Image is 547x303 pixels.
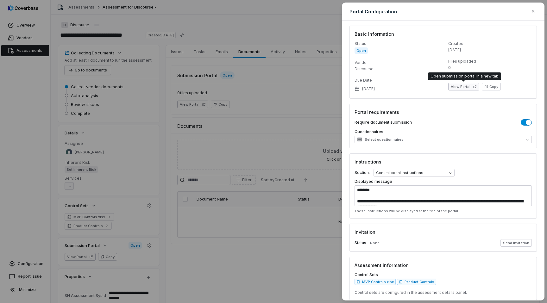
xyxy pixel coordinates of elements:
[355,170,370,175] label: Section:
[500,239,532,247] button: Send Invitation
[355,179,392,184] label: Displayed message
[355,41,438,46] dt: Status
[482,83,501,90] button: Copy
[353,82,377,96] button: [DATE]
[355,47,368,54] span: Open
[448,83,479,90] button: View Portal
[355,31,532,37] h3: Basic Information
[355,129,532,134] label: Questionnaires
[355,229,532,235] h3: Invitation
[448,41,532,46] dt: Created
[362,279,394,284] span: MVP Controls.xlsx
[355,78,438,83] dt: Due Date
[355,290,532,295] p: Control sets are configured in the assessment details panel.
[448,47,461,53] span: [DATE]
[405,279,434,284] span: Product Controls
[355,120,412,125] label: Require document submission
[448,65,451,70] span: 0
[355,60,438,65] dt: Vendor
[355,66,374,71] span: Discourse
[355,240,366,245] label: Status
[355,262,532,269] h3: Assessment information
[357,137,404,142] span: Select questionnaires
[355,158,532,165] h3: Instructions
[370,241,380,245] span: None
[355,109,532,115] h3: Portal requirements
[448,59,532,64] dt: Files uploaded
[355,272,532,277] label: Control Sets
[355,209,532,213] p: These instructions will be displayed at the top of the portal.
[349,8,397,15] h2: Portal Configuration
[431,74,499,79] div: Open submission portal in a new tab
